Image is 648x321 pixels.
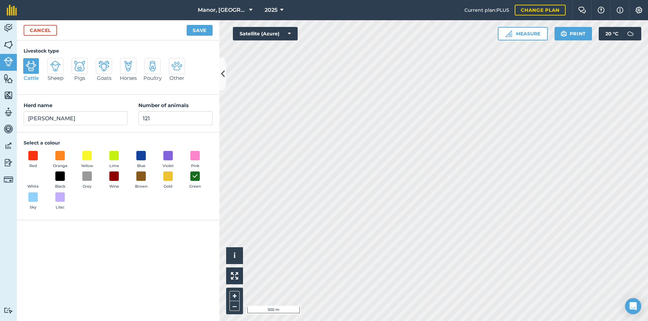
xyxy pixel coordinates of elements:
[4,124,13,134] img: svg+xml;base64,PD94bWwgdmVyc2lvbj0iMS4wIiBlbmNvZGluZz0idXRmLTgiPz4KPCEtLSBHZW5lcmF0b3I6IEFkb2JlIE...
[24,74,39,82] span: Cattle
[109,163,119,169] span: Lime
[4,307,13,314] img: svg+xml;base64,PD94bWwgdmVyc2lvbj0iMS4wIiBlbmNvZGluZz0idXRmLTgiPz4KPCEtLSBHZW5lcmF0b3I6IEFkb2JlIE...
[265,6,277,14] span: 2025
[187,25,213,36] button: Save
[171,61,182,71] img: svg+xml;base64,PD94bWwgdmVyc2lvbj0iMS4wIiBlbmNvZGluZz0idXRmLTgiPz4KPCEtLSBHZW5lcmF0b3I6IEFkb2JlIE...
[597,7,605,13] img: A question mark icon
[230,301,240,311] button: –
[74,61,85,71] img: svg+xml;base64,PD94bWwgdmVyc2lvbj0iMS4wIiBlbmNvZGluZz0idXRmLTgiPz4KPCEtLSBHZW5lcmF0b3I6IEFkb2JlIE...
[159,171,178,190] button: Gold
[56,204,64,211] span: Lilac
[186,151,205,169] button: Pink
[226,247,243,264] button: i
[191,163,199,169] span: Pink
[74,74,85,82] span: Pigs
[555,27,592,40] button: Print
[24,102,52,108] strong: Herd name
[164,184,172,190] span: Gold
[132,151,151,169] button: Blue
[78,171,97,190] button: Grey
[515,5,566,15] a: Change plan
[561,30,567,38] img: svg+xml;base64,PHN2ZyB4bWxucz0iaHR0cDovL3d3dy53My5vcmcvMjAwMC9zdmciIHdpZHRoPSIxOSIgaGVpZ2h0PSIyNC...
[4,73,13,84] img: svg+xml;base64,PHN2ZyB4bWxucz0iaHR0cDovL3d3dy53My5vcmcvMjAwMC9zdmciIHdpZHRoPSI1NiIgaGVpZ2h0PSI2MC...
[105,151,124,169] button: Lime
[81,163,93,169] span: Yellow
[109,184,119,190] span: Wine
[143,74,162,82] span: Poultry
[147,61,158,71] img: svg+xml;base64,PD94bWwgdmVyc2lvbj0iMS4wIiBlbmNvZGluZz0idXRmLTgiPz4KPCEtLSBHZW5lcmF0b3I6IEFkb2JlIE...
[4,40,13,50] img: svg+xml;base64,PHN2ZyB4bWxucz0iaHR0cDovL3d3dy53My5vcmcvMjAwMC9zdmciIHdpZHRoPSI1NiIgaGVpZ2h0PSI2MC...
[123,61,134,71] img: svg+xml;base64,PD94bWwgdmVyc2lvbj0iMS4wIiBlbmNvZGluZz0idXRmLTgiPz4KPCEtLSBHZW5lcmF0b3I6IEFkb2JlIE...
[48,74,63,82] span: Sheep
[159,151,178,169] button: Violet
[233,27,298,40] button: Satellite (Azure)
[231,272,238,280] img: Four arrows, one pointing top left, one top right, one bottom right and the last bottom left
[51,151,70,169] button: Orange
[4,141,13,151] img: svg+xml;base64,PD94bWwgdmVyc2lvbj0iMS4wIiBlbmNvZGluZz0idXRmLTgiPz4KPCEtLSBHZW5lcmF0b3I6IEFkb2JlIE...
[29,163,37,169] span: Red
[4,23,13,33] img: svg+xml;base64,PD94bWwgdmVyc2lvbj0iMS4wIiBlbmNvZGluZz0idXRmLTgiPz4KPCEtLSBHZW5lcmF0b3I6IEFkb2JlIE...
[464,6,509,14] span: Current plan : PLUS
[24,47,213,55] h4: Livestock type
[198,6,246,14] span: Manor, [GEOGRAPHIC_DATA], [GEOGRAPHIC_DATA]
[51,171,70,190] button: Black
[99,61,109,71] img: svg+xml;base64,PD94bWwgdmVyc2lvbj0iMS4wIiBlbmNvZGluZz0idXRmLTgiPz4KPCEtLSBHZW5lcmF0b3I6IEFkb2JlIE...
[4,107,13,117] img: svg+xml;base64,PD94bWwgdmVyc2lvbj0iMS4wIiBlbmNvZGluZz0idXRmLTgiPz4KPCEtLSBHZW5lcmF0b3I6IEFkb2JlIE...
[51,192,70,211] button: Lilac
[24,151,43,169] button: Red
[163,163,174,169] span: Violet
[505,30,512,37] img: Ruler icon
[189,184,201,190] span: Green
[24,171,43,190] button: White
[138,102,189,108] strong: Number of animals
[498,27,548,40] button: Measure
[83,184,91,190] span: Grey
[605,27,618,40] span: 20 ° C
[27,184,39,190] span: White
[635,7,643,13] img: A cog icon
[4,90,13,100] img: svg+xml;base64,PHN2ZyB4bWxucz0iaHR0cDovL3d3dy53My5vcmcvMjAwMC9zdmciIHdpZHRoPSI1NiIgaGVpZ2h0PSI2MC...
[578,7,586,13] img: Two speech bubbles overlapping with the left bubble in the forefront
[132,171,151,190] button: Brown
[625,298,641,314] div: Open Intercom Messenger
[137,163,145,169] span: Blue
[7,5,17,15] img: fieldmargin Logo
[230,291,240,301] button: +
[97,74,111,82] span: Goats
[120,74,137,82] span: Horses
[24,140,60,146] strong: Select a colour
[78,151,97,169] button: Yellow
[617,6,623,14] img: svg+xml;base64,PHN2ZyB4bWxucz0iaHR0cDovL3d3dy53My5vcmcvMjAwMC9zdmciIHdpZHRoPSIxNyIgaGVpZ2h0PSIxNy...
[4,57,13,66] img: svg+xml;base64,PD94bWwgdmVyc2lvbj0iMS4wIiBlbmNvZGluZz0idXRmLTgiPz4KPCEtLSBHZW5lcmF0b3I6IEFkb2JlIE...
[50,61,61,71] img: svg+xml;base64,PD94bWwgdmVyc2lvbj0iMS4wIiBlbmNvZGluZz0idXRmLTgiPz4KPCEtLSBHZW5lcmF0b3I6IEFkb2JlIE...
[4,175,13,184] img: svg+xml;base64,PD94bWwgdmVyc2lvbj0iMS4wIiBlbmNvZGluZz0idXRmLTgiPz4KPCEtLSBHZW5lcmF0b3I6IEFkb2JlIE...
[53,163,67,169] span: Orange
[169,74,184,82] span: Other
[599,27,641,40] button: 20 °C
[55,184,65,190] span: Black
[135,184,147,190] span: Brown
[24,192,43,211] button: Sky
[192,172,198,180] img: svg+xml;base64,PHN2ZyB4bWxucz0iaHR0cDovL3d3dy53My5vcmcvMjAwMC9zdmciIHdpZHRoPSIxOCIgaGVpZ2h0PSIyNC...
[26,61,36,71] img: svg+xml;base64,PD94bWwgdmVyc2lvbj0iMS4wIiBlbmNvZGluZz0idXRmLTgiPz4KPCEtLSBHZW5lcmF0b3I6IEFkb2JlIE...
[624,27,637,40] img: svg+xml;base64,PD94bWwgdmVyc2lvbj0iMS4wIiBlbmNvZGluZz0idXRmLTgiPz4KPCEtLSBHZW5lcmF0b3I6IEFkb2JlIE...
[105,171,124,190] button: Wine
[30,204,36,211] span: Sky
[234,251,236,260] span: i
[186,171,205,190] button: Green
[24,25,57,36] a: Cancel
[4,158,13,168] img: svg+xml;base64,PD94bWwgdmVyc2lvbj0iMS4wIiBlbmNvZGluZz0idXRmLTgiPz4KPCEtLSBHZW5lcmF0b3I6IEFkb2JlIE...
